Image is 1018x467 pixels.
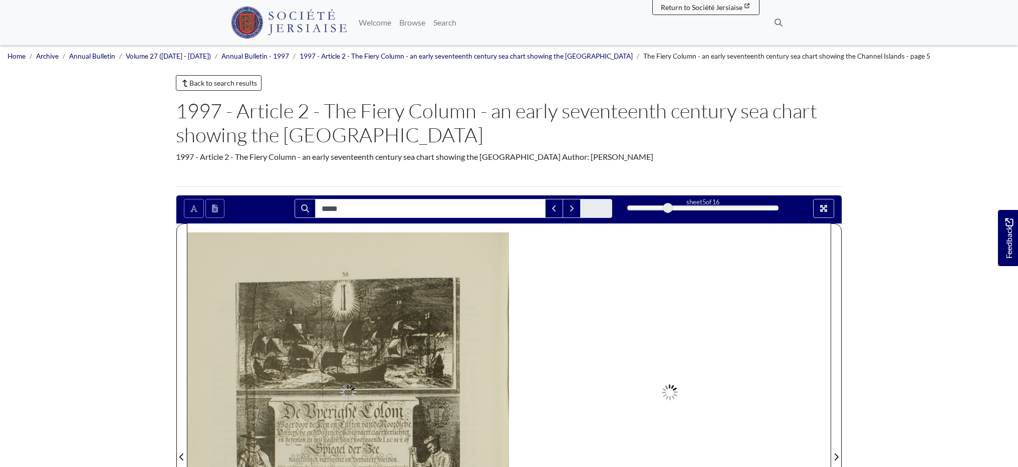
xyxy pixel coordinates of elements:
[1003,218,1015,259] span: Feedback
[295,199,316,218] button: Search
[8,52,26,60] a: Home
[231,7,347,39] img: Société Jersiaise
[355,13,395,33] a: Welcome
[231,4,347,41] a: Société Jersiaise logo
[205,199,224,218] button: Open transcription window
[126,52,211,60] a: Volume 27 ([DATE] - [DATE])
[176,151,842,163] div: 1997 - Article 2 - The Fiery Column - an early seventeenth century sea chart showing the [GEOGRAP...
[176,99,842,147] h1: 1997 - Article 2 - The Fiery Column - an early seventeenth century sea chart showing the [GEOGRAP...
[702,198,706,206] span: 5
[221,52,289,60] a: Annual Bulletin - 1997
[315,199,546,218] input: Search for
[300,52,633,60] a: 1997 - Article 2 - The Fiery Column - an early seventeenth century sea chart showing the [GEOGRAP...
[998,210,1018,266] a: Would you like to provide feedback?
[69,52,115,60] a: Annual Bulletin
[627,197,779,207] div: sheet of 16
[429,13,460,33] a: Search
[176,75,262,91] a: Back to search results
[184,199,204,218] button: Toggle text selection (Alt+T)
[661,3,742,12] span: Return to Société Jersiaise
[395,13,429,33] a: Browse
[545,199,563,218] button: Previous Match
[563,199,581,218] button: Next Match
[813,199,834,218] button: Full screen mode
[36,52,59,60] a: Archive
[643,52,930,60] span: The Fiery Column - an early seventeenth century sea chart showing the Channel Islands - page 5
